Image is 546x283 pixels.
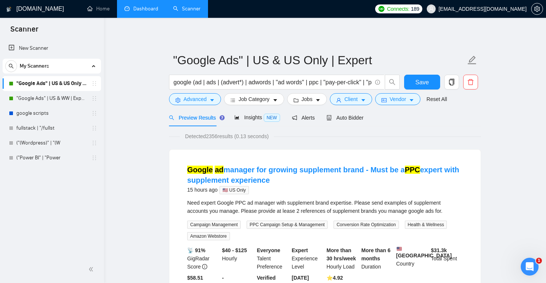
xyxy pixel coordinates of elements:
img: 🇺🇸 [397,246,402,251]
span: setting [532,6,543,12]
span: holder [91,140,97,146]
span: holder [91,95,97,101]
iframe: Intercom live chat [521,258,539,276]
span: Connects: [387,5,409,13]
span: user [336,97,341,103]
b: More than 6 months [361,247,391,261]
a: fullstack | "/fullst [16,121,87,136]
button: copy [444,75,459,90]
b: ⭐️ 4.92 [326,275,343,281]
span: caret-down [315,97,321,103]
a: dashboardDashboard [124,6,158,12]
b: $ 31.3k [431,247,447,253]
span: Alerts [292,115,315,121]
span: delete [464,79,478,85]
button: delete [463,75,478,90]
div: Hourly [221,246,256,271]
span: area-chart [234,115,240,120]
a: "Google Ads" | US & US Only | Expert [16,76,87,91]
span: Conversion Rate Optimization [334,221,399,229]
span: holder [91,125,97,131]
span: info-circle [202,264,207,269]
button: search [5,60,17,72]
span: Advanced [183,95,207,103]
span: Job Category [238,95,269,103]
mark: Google [187,166,213,174]
span: Vendor [390,95,406,103]
span: 🇺🇸 US Only [220,186,249,194]
div: GigRadar Score [186,246,221,271]
a: searchScanner [173,6,201,12]
span: 1 [536,258,542,264]
div: Need expert Google PPC ad manager with supplement brand expertise. Please send examples of supple... [187,199,463,215]
div: Hourly Load [325,246,360,271]
span: robot [326,115,332,120]
span: Auto Bidder [326,115,363,121]
span: double-left [88,266,96,273]
span: Preview Results [169,115,222,121]
span: caret-down [361,97,366,103]
div: Duration [360,246,395,271]
div: Experience Level [290,246,325,271]
button: userClientcaret-down [330,93,372,105]
span: info-circle [375,80,380,85]
mark: PPC [405,166,420,174]
b: $58.51 [187,275,203,281]
span: caret-down [209,97,215,103]
button: search [385,75,400,90]
button: settingAdvancedcaret-down [169,93,221,105]
span: Insights [234,114,280,120]
span: Client [344,95,358,103]
div: Country [395,246,430,271]
span: folder [293,97,299,103]
b: $40 - $125 [222,247,247,253]
b: Everyone [257,247,280,253]
a: ("(Wordpress)" | "(W [16,136,87,150]
span: My Scanners [20,59,49,74]
img: logo [6,3,12,15]
span: search [385,79,399,85]
div: Total Spent [429,246,464,271]
span: Jobs [302,95,313,103]
span: caret-down [273,97,278,103]
a: Reset All [426,95,447,103]
span: Save [415,78,429,87]
button: Save [404,75,440,90]
button: setting [531,3,543,15]
a: "Google Ads" | US & WW | Expert [16,91,87,106]
span: holder [91,81,97,87]
span: bars [230,97,235,103]
a: setting [531,6,543,12]
div: 15 hours ago [187,185,463,194]
span: notification [292,115,297,120]
img: upwork-logo.png [378,6,384,12]
span: Health & Wellness [405,221,447,229]
span: holder [91,155,97,161]
button: barsJob Categorycaret-down [224,93,284,105]
a: Google admanager for growing supplement brand - Must be aPPCexpert with supplement experience [187,166,459,184]
span: copy [445,79,459,85]
span: user [429,6,434,12]
span: NEW [264,114,280,122]
input: Scanner name... [173,51,466,69]
b: Expert [292,247,308,253]
li: My Scanners [3,59,101,165]
span: search [6,64,17,69]
b: More than 30 hrs/week [326,247,356,261]
a: google scripts [16,106,87,121]
span: Amazon Webstore [187,232,230,240]
span: holder [91,110,97,116]
span: Detected 2356 results (0.13 seconds) [180,132,274,140]
span: Scanner [4,24,44,39]
button: idcardVendorcaret-down [375,93,420,105]
li: New Scanner [3,41,101,56]
a: New Scanner [9,41,95,56]
div: Tooltip anchor [219,114,225,121]
button: folderJobscaret-down [287,93,327,105]
span: setting [175,97,181,103]
b: [GEOGRAPHIC_DATA] [396,246,452,258]
span: caret-down [409,97,414,103]
b: [DATE] [292,275,309,281]
b: 📡 91% [187,247,205,253]
b: Verified [257,275,276,281]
